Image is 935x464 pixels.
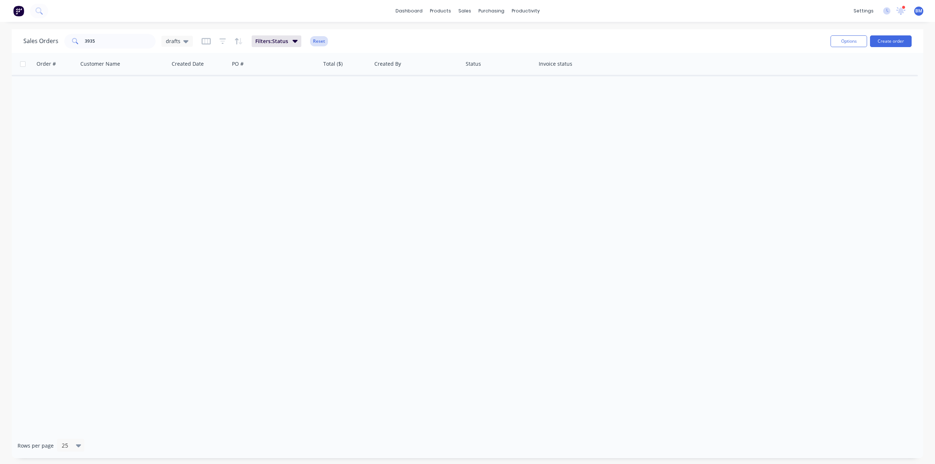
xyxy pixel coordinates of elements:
span: Filters: Status [255,38,288,45]
h1: Sales Orders [23,38,58,45]
span: BM [915,8,922,14]
button: Create order [870,35,912,47]
div: products [426,5,455,16]
span: Rows per page [18,442,54,449]
input: Search... [85,34,156,49]
div: sales [455,5,475,16]
div: Total ($) [323,60,343,68]
img: Factory [13,5,24,16]
button: Filters:Status [252,35,301,47]
div: Order # [37,60,56,68]
div: productivity [508,5,543,16]
div: Created By [374,60,401,68]
span: drafts [166,37,180,45]
div: PO # [232,60,244,68]
div: Invoice status [539,60,572,68]
a: dashboard [392,5,426,16]
button: Options [831,35,867,47]
div: Created Date [172,60,204,68]
div: purchasing [475,5,508,16]
div: Customer Name [80,60,120,68]
button: Reset [310,36,328,46]
div: Status [466,60,481,68]
div: settings [850,5,877,16]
